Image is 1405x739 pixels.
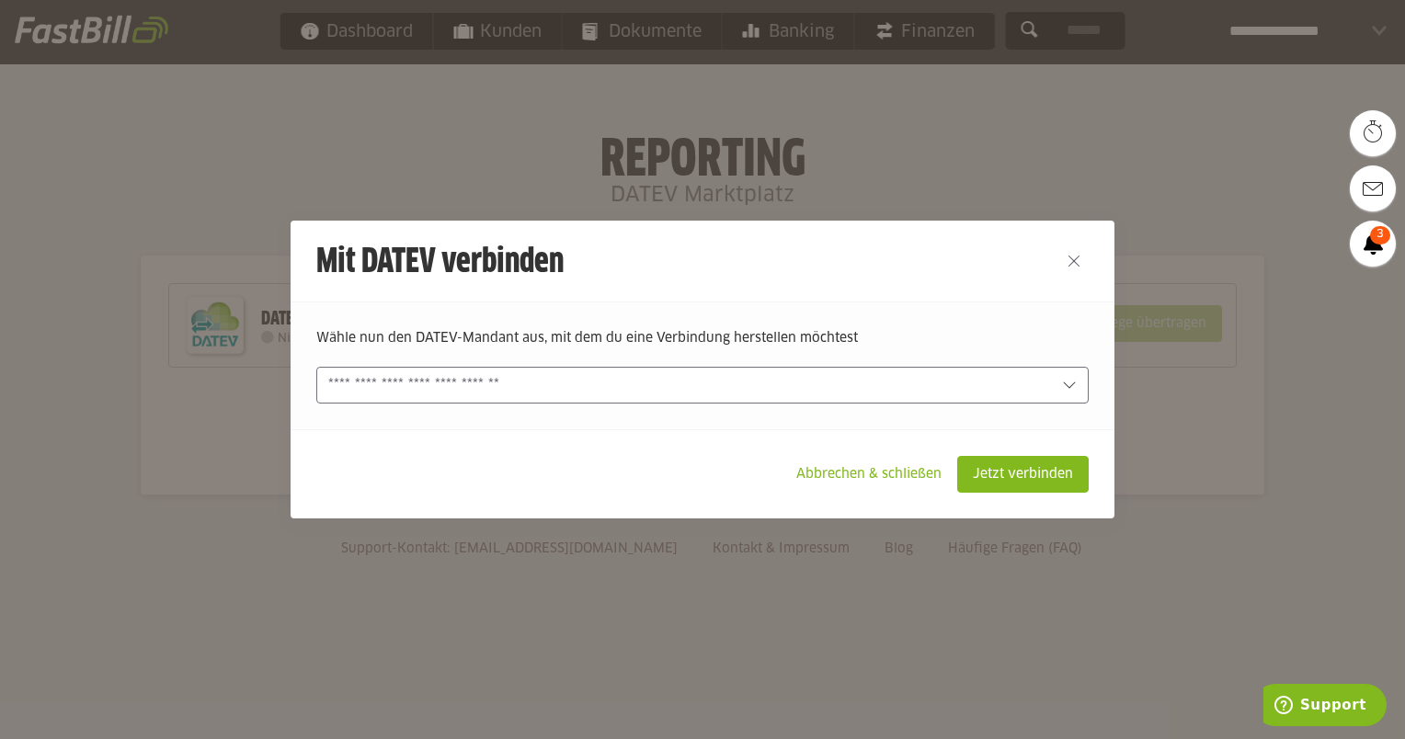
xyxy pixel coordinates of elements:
sl-button: Abbrechen & schließen [781,456,957,493]
sl-button: Jetzt verbinden [957,456,1089,493]
a: 3 [1350,221,1396,267]
iframe: Öffnet ein Widget, in dem Sie weitere Informationen finden [1263,684,1387,730]
p: Wähle nun den DATEV-Mandant aus, mit dem du eine Verbindung herstellen möchtest [316,328,1089,348]
span: 3 [1370,226,1390,244]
